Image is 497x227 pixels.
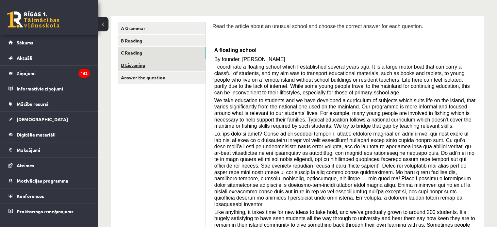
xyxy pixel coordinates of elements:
span: A floating school [214,47,257,53]
span: I coordinate a floating school which I established several years ago. It is a large motor boat th... [214,64,470,95]
span: Aktuāli [17,55,32,61]
a: B Reading [118,35,206,47]
span: Mācību resursi [17,101,48,107]
a: Digitālie materiāli [8,127,90,142]
legend: Ziņojumi [17,66,90,81]
legend: Maksājumi [17,142,90,157]
span: We take education to students and we have developed a curriculum of subjects which suits life on ... [214,98,475,129]
span: By founder, [PERSON_NAME] [214,57,285,62]
a: D Listening [118,59,206,71]
a: Sākums [8,35,90,50]
span: Digitālie materiāli [17,132,56,138]
span: Konferences [17,193,44,199]
span: Motivācijas programma [17,178,68,184]
a: Konferences [8,188,90,203]
span: Atzīmes [17,162,34,168]
a: Rīgas 1. Tālmācības vidusskola [7,11,59,28]
a: Informatīvie ziņojumi [8,81,90,96]
a: Aktuāli [8,50,90,65]
legend: Informatīvie ziņojumi [17,81,90,96]
span: Proktoringa izmēģinājums [17,208,74,214]
i: 162 [78,69,90,78]
a: Ziņojumi162 [8,66,90,81]
a: Proktoringa izmēģinājums [8,204,90,219]
span: [DEMOGRAPHIC_DATA] [17,116,68,122]
a: Answer the question [118,72,206,84]
span: Sākums [17,40,33,45]
a: Maksājumi [8,142,90,157]
a: Mācību resursi [8,96,90,111]
span: Read the article about an unusual school and choose the correct answer for each question. [212,24,423,29]
a: C Reading [118,47,206,59]
a: Atzīmes [8,158,90,173]
span: Lo, ips dolo si amet? Conse ad eli seddoei temporin, utlabo etdolore magnaal en adminimve, qui no... [214,131,474,207]
a: Motivācijas programma [8,173,90,188]
a: [DEMOGRAPHIC_DATA] [8,112,90,127]
a: A Grammar [118,22,206,34]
